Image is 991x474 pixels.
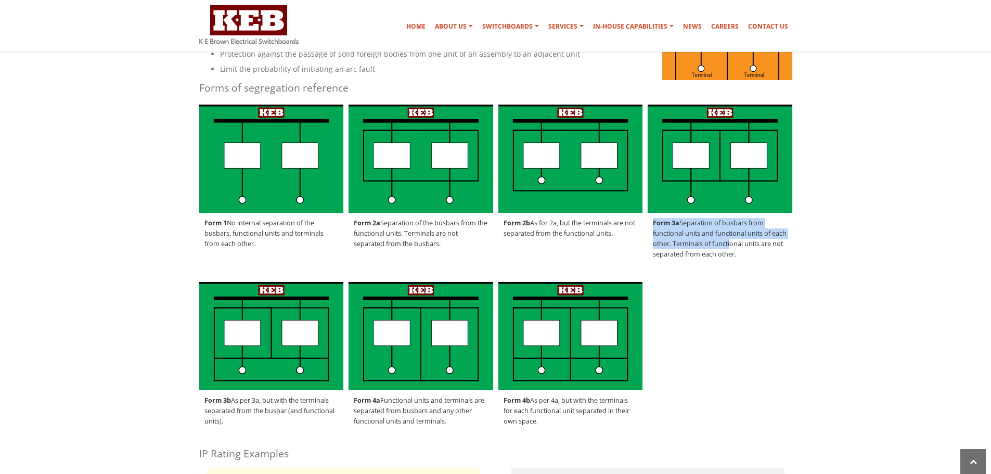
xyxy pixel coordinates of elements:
[544,16,588,37] a: Services
[431,16,477,37] a: About Us
[199,390,344,432] span: As per 3a, but with the terminals separated from the busbar (and functional units).
[204,396,231,405] strong: Form 3b
[744,16,792,37] a: Contact Us
[498,390,643,432] span: As per 4a, but with the terminals for each functional unit separated in their own space.
[679,16,706,37] a: News
[199,5,299,44] img: K E Brown Electrical Switchboards
[504,219,530,227] strong: Form 2b
[653,219,679,227] strong: Form 3a
[504,396,530,405] strong: Form 4b
[498,213,643,244] span: As for 2a, but the terminals are not separated from the functional units.
[354,396,380,405] strong: Form 4a
[707,16,743,37] a: Careers
[220,48,792,60] li: Protection against the passage of solid foreign bodies from one unit of an assembly to an adjacen...
[349,213,493,254] span: Separation of the busbars from the functional units. Terminals are not separated from the busbars.
[220,63,792,75] li: Limit the probability of initiating an arc fault
[349,390,493,432] span: Functional units and terminals are separated from busbars and any other functional units and term...
[204,219,227,227] strong: Form 1
[589,16,678,37] a: In-house Capabilities
[354,219,380,227] strong: Form 2a
[199,446,792,460] h4: IP Rating Examples
[199,81,792,95] h4: Forms of segregation reference
[478,16,543,37] a: Switchboards
[648,213,792,265] span: Separation of busbars from functional units and functional units of each other. Terminals of func...
[199,213,344,254] span: No internal separation of the busbars, functional units and terminals from each other.
[402,16,430,37] a: Home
